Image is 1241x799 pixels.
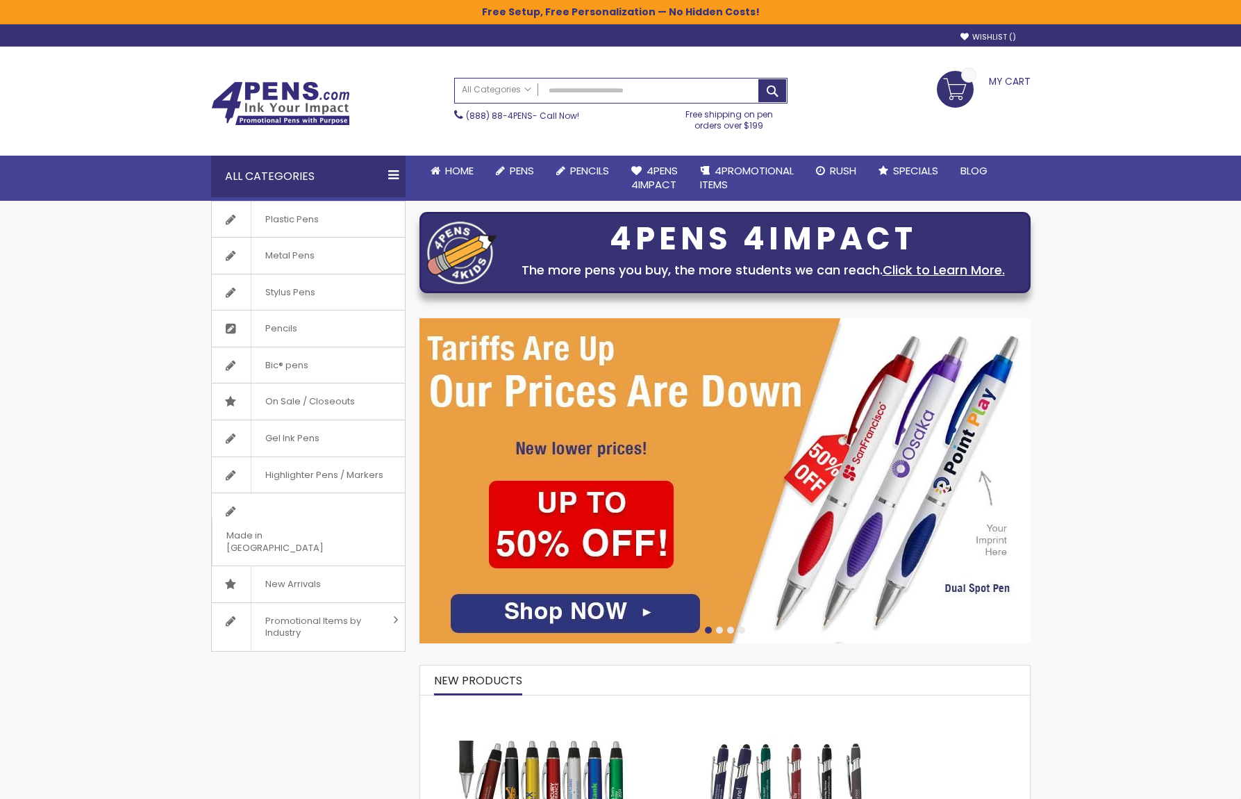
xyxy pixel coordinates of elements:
span: Plastic Pens [251,201,333,238]
a: Pencils [212,311,405,347]
div: Free shipping on pen orders over $199 [671,104,788,131]
a: Highlighter Pens / Markers [212,457,405,493]
span: Highlighter Pens / Markers [251,457,397,493]
img: 4Pens Custom Pens and Promotional Products [211,81,350,126]
a: 4Pens4impact [620,156,689,201]
span: 4PROMOTIONAL ITEMS [700,163,794,192]
span: Specials [893,163,938,178]
div: All Categories [211,156,406,197]
a: Promotional Items by Industry [212,603,405,651]
a: Blog [949,156,999,186]
span: Promotional Items by Industry [251,603,388,651]
span: All Categories [462,84,531,95]
span: Blog [960,163,988,178]
a: Custom Soft Touch Metal Pen - Stylus Top [677,702,892,714]
span: Made in [GEOGRAPHIC_DATA] [212,518,370,566]
img: four_pen_logo.png [427,221,497,284]
a: Rush [805,156,867,186]
span: 4Pens 4impact [631,163,678,192]
div: The more pens you buy, the more students we can reach. [503,261,1023,280]
a: Click to Learn More. [883,261,1005,279]
span: Stylus Pens [251,274,329,311]
span: - Call Now! [466,110,579,122]
span: New Arrivals [251,566,335,602]
a: Made in [GEOGRAPHIC_DATA] [212,493,405,566]
a: Metal Pens [212,238,405,274]
span: Bic® pens [251,347,322,384]
span: Metal Pens [251,238,328,274]
img: /cheap-promotional-products.html [419,318,1031,643]
a: New Arrivals [212,566,405,602]
a: Pencils [545,156,620,186]
a: Stylus Pens [212,274,405,311]
span: New Products [434,673,522,689]
a: On Sale / Closeouts [212,384,405,420]
a: Pens [485,156,545,186]
span: On Sale / Closeouts [251,384,369,420]
a: All Categories [455,79,538,101]
span: Home [445,163,474,178]
div: 4PENS 4IMPACT [503,224,1023,254]
span: Gel Ink Pens [251,420,333,456]
a: (888) 88-4PENS [466,110,533,122]
a: Home [419,156,485,186]
a: Specials [867,156,949,186]
a: Gel Ink Pens [212,420,405,456]
span: Pens [510,163,534,178]
span: Pencils [570,163,609,178]
span: Pencils [251,311,311,347]
a: Wishlist [960,32,1016,42]
span: Rush [830,163,856,178]
a: Bic® pens [212,347,405,384]
a: Plastic Pens [212,201,405,238]
a: 4PROMOTIONALITEMS [689,156,805,201]
a: The Barton Custom Pens Special Offer [420,702,663,714]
